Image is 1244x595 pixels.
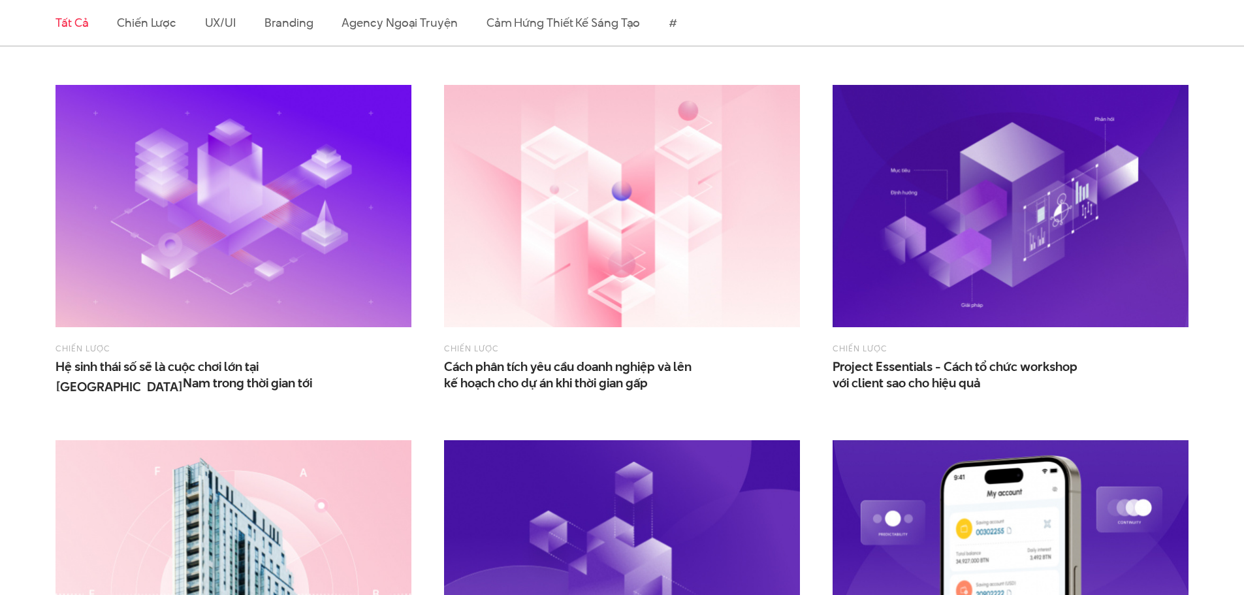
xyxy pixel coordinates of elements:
a: # [669,14,677,31]
a: Hệ sinh thái số sẽ là cuộc chơi lớn tại [GEOGRAPHIC_DATA]Nam trong thời gian tới [56,359,317,391]
span: Nam trong thời gian tới [183,375,312,391]
img: Project Essentials - Cách tổ chức workshop với client [833,85,1188,327]
a: Chiến lược [833,342,887,354]
a: Project Essentials - Cách tổ chức workshopvới client sao cho hiệu quả [833,359,1094,391]
img: Cách phân tích yêu cầu doanh nghiệp và lên kế hoạch cho dự án khi thời gian gấp [444,85,800,327]
span: Project Essentials - Cách tổ chức workshop [833,359,1094,391]
span: kế hoạch cho dự án khi thời gian gấp [444,375,648,391]
a: UX/UI [205,14,236,31]
a: Tất cả [56,14,88,31]
a: Chiến lược [56,342,110,354]
span: Hệ sinh thái số sẽ là cuộc chơi lớn tại [GEOGRAPHIC_DATA] [56,359,317,391]
a: Cảm hứng thiết kế sáng tạo [486,14,641,31]
span: với client sao cho hiệu quả [833,375,980,391]
a: Agency ngoại truyện [342,14,457,31]
a: Branding [264,14,313,31]
img: Hệ sinh thái số sẽ là cuộc chơi lớn tại Việt Nam trong thời gian tới [56,85,411,327]
a: Chiến lược [444,342,499,354]
a: Cách phân tích yêu cầu doanh nghiệp và lênkế hoạch cho dự án khi thời gian gấp [444,359,705,391]
span: Cách phân tích yêu cầu doanh nghiệp và lên [444,359,705,391]
a: Chiến lược [117,14,176,31]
